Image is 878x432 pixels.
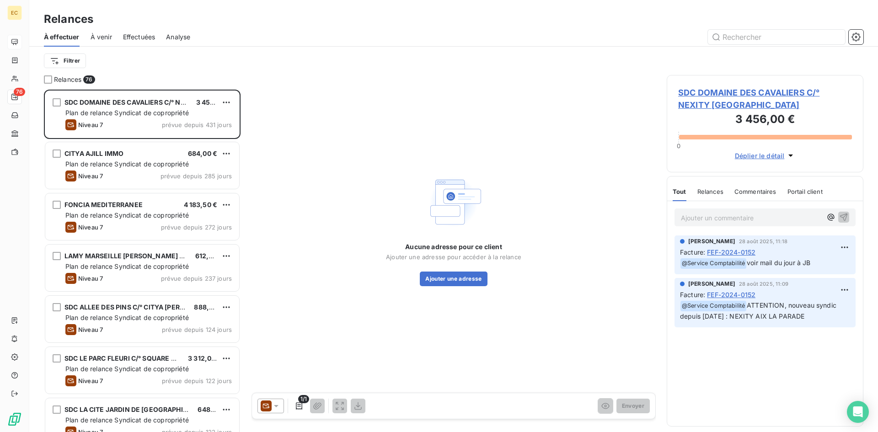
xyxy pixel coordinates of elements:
[707,290,755,299] span: FEF-2024-0152
[64,354,198,362] span: SDC LE PARC FLEURI C/° SQUARE HABITAT
[166,32,190,42] span: Analyse
[64,303,219,311] span: SDC ALLEE DES PINS C/° CITYA [PERSON_NAME]
[78,326,103,333] span: Niveau 7
[44,32,80,42] span: À effectuer
[680,290,705,299] span: Facture :
[123,32,155,42] span: Effectuées
[64,98,269,106] span: SDC DOMAINE DES CAVALIERS C/° NEXITY [GEOGRAPHIC_DATA]
[7,412,22,427] img: Logo LeanPay
[678,111,852,129] h3: 3 456,00 €
[91,32,112,42] span: À venir
[78,172,103,180] span: Niveau 7
[64,405,254,413] span: SDC LA CITE JARDIN DE [GEOGRAPHIC_DATA] C/° AUXITIME
[198,405,227,413] span: 648,00 €
[677,142,680,149] span: 0
[161,275,232,282] span: prévue depuis 237 jours
[680,301,838,320] span: ATTENTION, nouveau syndic depuis [DATE] : NEXITY AIX LA PARADE
[162,377,232,384] span: prévue depuis 122 jours
[734,188,776,195] span: Commentaires
[405,242,502,251] span: Aucune adresse pour ce client
[195,252,223,260] span: 612,00 €
[65,365,189,373] span: Plan de relance Syndicat de copropriété
[65,262,189,270] span: Plan de relance Syndicat de copropriété
[44,90,241,432] div: grid
[708,30,845,44] input: Rechercher
[739,239,787,244] span: 28 août 2025, 11:18
[64,201,143,208] span: FONCIA MEDITERRANEE
[161,224,232,231] span: prévue depuis 272 jours
[386,253,521,261] span: Ajouter une adresse pour accéder à la relance
[680,258,746,269] span: @ Service Comptabilité
[78,121,103,128] span: Niveau 7
[188,149,217,157] span: 684,00 €
[739,281,788,287] span: 28 août 2025, 11:09
[44,53,86,68] button: Filtrer
[78,377,103,384] span: Niveau 7
[196,98,231,106] span: 3 456,00 €
[162,121,232,128] span: prévue depuis 431 jours
[298,395,309,403] span: 1/1
[420,272,487,286] button: Ajouter une adresse
[65,109,189,117] span: Plan de relance Syndicat de copropriété
[64,252,221,260] span: LAMY MARSEILLE [PERSON_NAME] VELODROME
[787,188,823,195] span: Portail client
[65,160,189,168] span: Plan de relance Syndicat de copropriété
[732,150,798,161] button: Déplier le détail
[54,75,81,84] span: Relances
[162,326,232,333] span: prévue depuis 124 jours
[616,399,650,413] button: Envoyer
[707,247,755,257] span: FEF-2024-0152
[735,151,785,160] span: Déplier le détail
[78,275,103,282] span: Niveau 7
[65,416,189,424] span: Plan de relance Syndicat de copropriété
[424,173,483,231] img: Empty state
[7,5,22,20] div: EC
[184,201,218,208] span: 4 183,50 €
[747,259,810,267] span: voir mail du jour à JB
[64,149,123,157] span: CITYA AJILL IMMO
[688,280,735,288] span: [PERSON_NAME]
[673,188,686,195] span: Tout
[678,86,852,111] span: SDC DOMAINE DES CAVALIERS C/° NEXITY [GEOGRAPHIC_DATA]
[688,237,735,245] span: [PERSON_NAME]
[697,188,723,195] span: Relances
[14,88,25,96] span: 76
[680,247,705,257] span: Facture :
[44,11,93,27] h3: Relances
[78,224,103,231] span: Niveau 7
[188,354,222,362] span: 3 312,00 €
[847,401,869,423] div: Open Intercom Messenger
[65,211,189,219] span: Plan de relance Syndicat de copropriété
[83,75,95,84] span: 76
[161,172,232,180] span: prévue depuis 285 jours
[194,303,223,311] span: 888,00 €
[65,314,189,321] span: Plan de relance Syndicat de copropriété
[680,301,746,311] span: @ Service Comptabilité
